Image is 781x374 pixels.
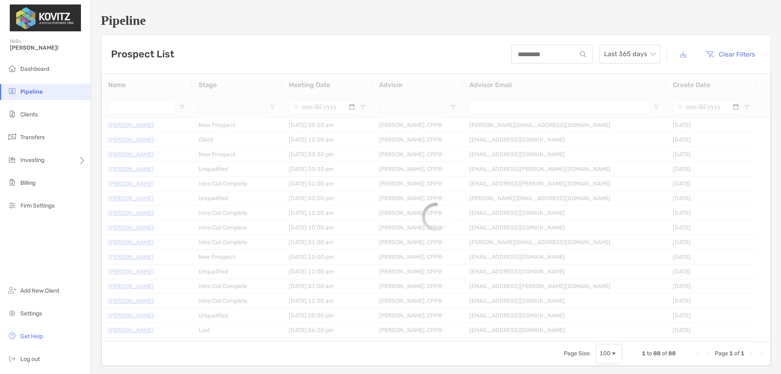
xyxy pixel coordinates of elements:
div: Page Size: [564,350,591,357]
span: 88 [653,350,661,357]
div: First Page [695,350,702,357]
img: billing icon [7,177,17,187]
span: 1 [729,350,733,357]
img: input icon [580,51,586,57]
img: transfers icon [7,132,17,142]
span: Billing [20,179,35,186]
h1: Pipeline [101,13,771,28]
img: settings icon [7,308,17,318]
div: Next Page [748,350,754,357]
span: Log out [20,356,40,363]
h3: Prospect List [111,48,174,60]
span: 1 [642,350,646,357]
img: clients icon [7,109,17,119]
img: firm-settings icon [7,200,17,210]
span: of [662,350,667,357]
span: to [647,350,652,357]
span: 1 [741,350,744,357]
span: Dashboard [20,66,49,72]
img: get-help icon [7,331,17,341]
span: Pipeline [20,88,43,95]
span: 88 [668,350,676,357]
span: Clients [20,111,38,118]
div: 100 [600,350,611,357]
span: of [734,350,740,357]
span: Add New Client [20,287,59,294]
span: Last 365 days [604,45,655,63]
div: Page Size [596,344,622,363]
img: dashboard icon [7,63,17,73]
img: Zoe Logo [10,3,81,33]
img: investing icon [7,155,17,164]
img: pipeline icon [7,86,17,96]
span: Get Help [20,333,43,340]
span: Page [715,350,728,357]
span: Investing [20,157,44,164]
img: add_new_client icon [7,285,17,295]
div: Previous Page [705,350,711,357]
span: Transfers [20,134,45,141]
div: Last Page [757,350,764,357]
button: Clear Filters [699,45,761,63]
span: [PERSON_NAME]! [10,44,86,51]
span: Firm Settings [20,202,55,209]
span: Settings [20,310,42,317]
img: logout icon [7,354,17,363]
